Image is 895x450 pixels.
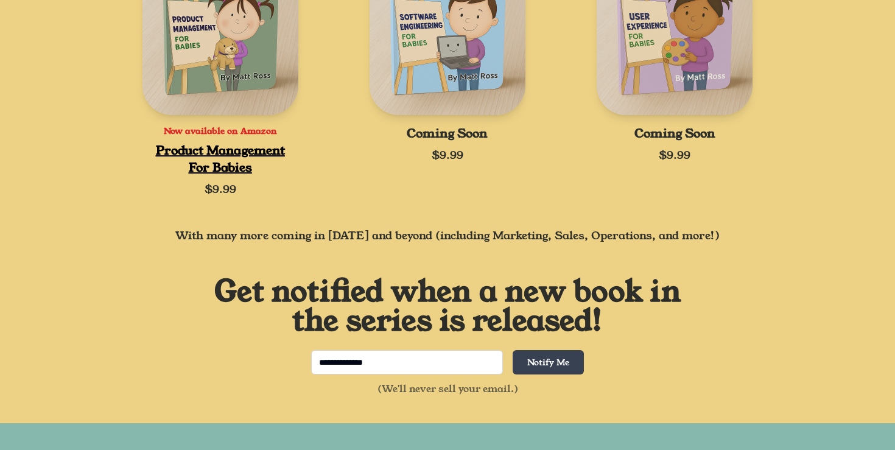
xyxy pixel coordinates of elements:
button: Notify Me [513,350,584,374]
span: (We'll never sell your email.) [377,382,518,396]
h2: Get notified when a new book in the series is released! [194,277,701,336]
span: Coming Soon [407,125,488,142]
span: $9.99 [432,147,463,163]
p: With many more coming in [DATE] and beyond (including Marketing, Sales, Operations, and more!) [116,227,779,244]
span: $9.99 [659,147,690,163]
a: For Babies [189,159,252,176]
span: Coming Soon [634,125,715,142]
p: Now available on Amazon [116,125,324,137]
span: $9.99 [205,181,236,197]
a: Product Management [156,142,285,159]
